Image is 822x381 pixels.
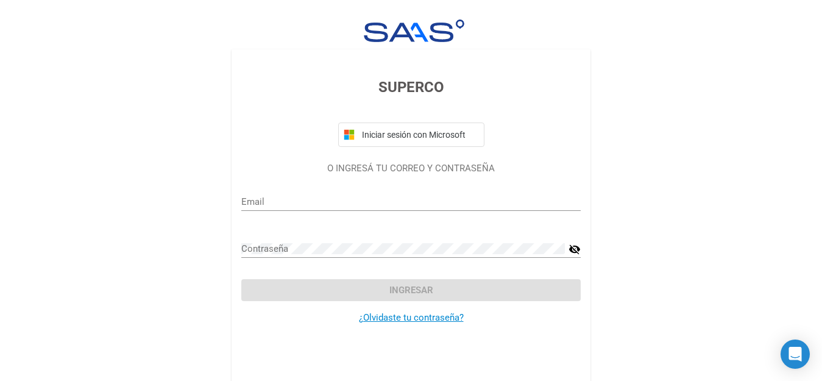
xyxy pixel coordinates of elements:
[569,242,581,257] mat-icon: visibility_off
[781,340,810,369] div: Open Intercom Messenger
[360,130,479,140] span: Iniciar sesión con Microsoft
[359,312,464,323] a: ¿Olvidaste tu contraseña?
[241,76,581,98] h3: SUPERCO
[338,123,484,147] button: Iniciar sesión con Microsoft
[241,279,581,301] button: Ingresar
[241,162,581,176] p: O INGRESÁ TU CORREO Y CONTRASEÑA
[389,285,433,296] span: Ingresar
